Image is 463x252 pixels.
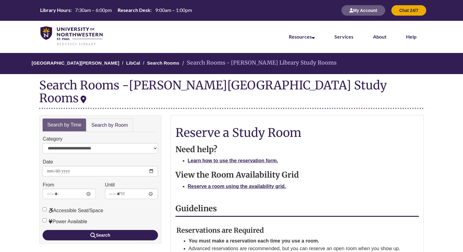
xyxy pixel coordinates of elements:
nav: Breadcrumb [39,53,423,74]
a: Chat 24/7 [391,8,426,13]
table: Hours Today [38,7,194,13]
strong: Need help? [175,145,217,154]
li: Search Rooms - [PERSON_NAME] Library Study Rooms [181,58,337,67]
a: Search by Room [87,118,133,132]
strong: Guidelines [175,204,217,213]
button: My Account [341,5,385,16]
button: Chat 24/7 [391,5,426,16]
a: Reserve a room using the availability grid. [188,184,286,189]
input: Power Available [43,218,47,222]
label: From [43,181,54,189]
label: Category [43,135,62,143]
strong: View the Room Availability Grid [175,170,299,180]
a: Resources [289,34,315,39]
label: Power Available [43,218,87,226]
a: About [373,34,386,39]
div: [PERSON_NAME][GEOGRAPHIC_DATA] Study Rooms [39,78,387,105]
label: Date [43,158,53,166]
th: Library Hours: [38,7,73,13]
label: Accessible Seat/Space [43,207,103,215]
label: Until [105,181,115,189]
span: 7:30am – 6:00pm [75,7,112,13]
span: 9:00am – 1:00pm [155,7,192,13]
h1: Reserve a Study Room [175,126,419,139]
input: Accessible Seat/Space [43,207,47,211]
a: Learn how to use the reservation form. [188,158,278,163]
button: Search [43,230,158,240]
a: Services [334,34,353,39]
strong: Reservations are Required [176,226,264,235]
a: Hours Today [38,7,194,14]
a: Search by Time [43,118,86,132]
a: My Account [341,8,385,13]
a: Search Rooms [147,60,179,66]
a: [GEOGRAPHIC_DATA][PERSON_NAME] [32,60,119,66]
img: UNWSP Library Logo [40,26,103,46]
a: Help [406,34,416,39]
strong: You must make a reservation each time you use a room. [189,238,319,243]
th: Research Desk: [115,7,152,13]
div: Search Rooms - [39,79,423,109]
a: LibCal [126,60,140,66]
